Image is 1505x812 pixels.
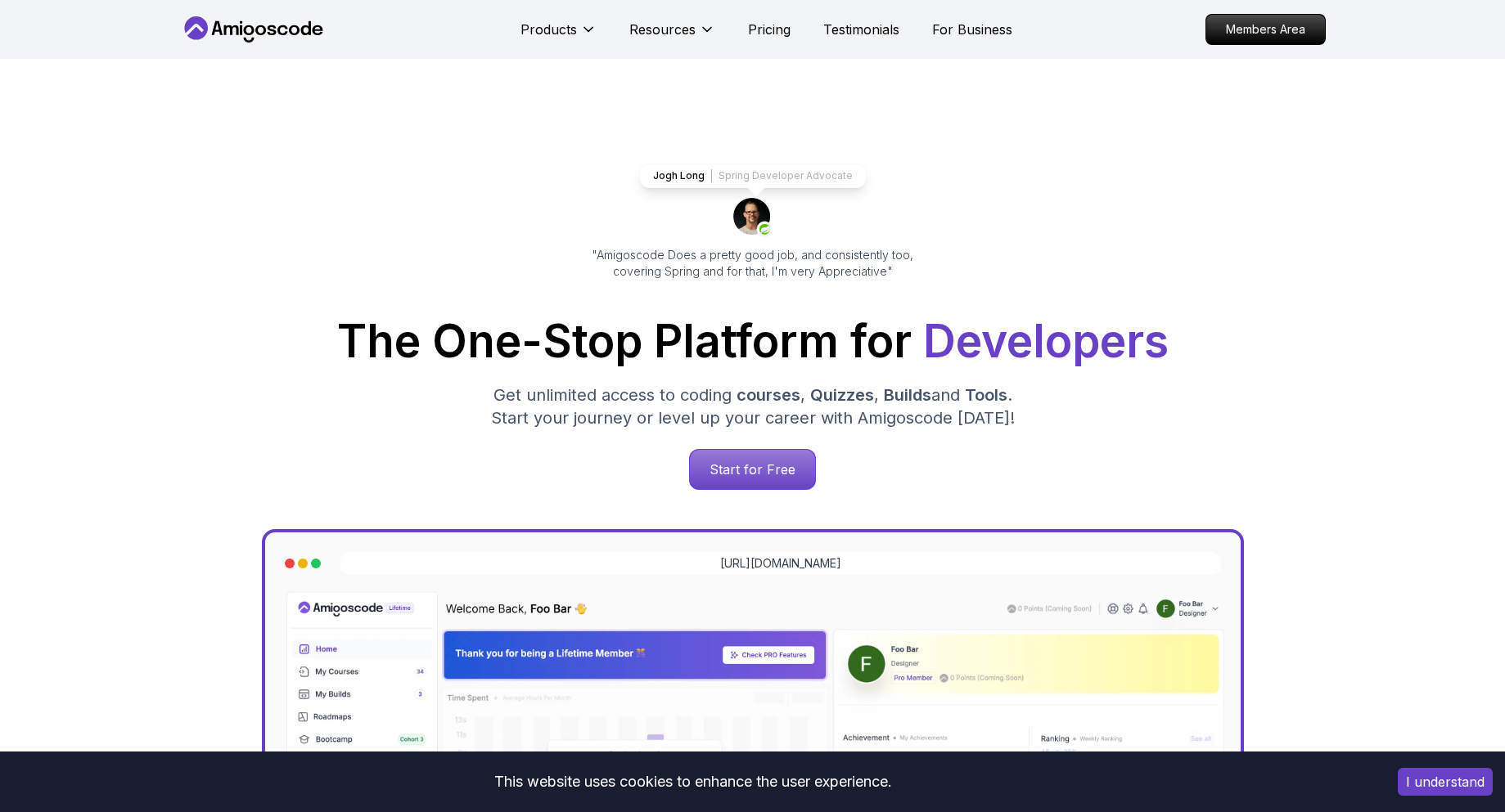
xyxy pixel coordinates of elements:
p: Start for Free [690,450,815,489]
span: courses [737,385,800,405]
p: Spring Developer Advocate [719,169,853,182]
a: Pricing [748,20,791,39]
a: [URL][DOMAIN_NAME] [720,555,841,572]
span: Developers [923,314,1169,368]
button: Products [520,20,597,52]
div: This website uses cookies to enhance the user experience. [12,764,1373,800]
p: Resources [629,20,696,39]
button: Resources [629,20,715,52]
a: For Business [932,20,1012,39]
p: "Amigoscode Does a pretty good job, and consistently too, covering Spring and for that, I'm very ... [570,247,936,280]
img: josh long [733,198,773,237]
h1: The One-Stop Platform for [193,319,1313,364]
a: Start for Free [689,449,816,490]
a: Testimonials [823,20,899,39]
span: Tools [965,385,1007,405]
span: Quizzes [810,385,874,405]
p: Get unlimited access to coding , , and . Start your journey or level up your career with Amigosco... [478,384,1028,429]
a: Members Area [1205,14,1326,45]
p: Members Area [1206,15,1325,44]
button: Accept cookies [1398,768,1493,796]
p: Products [520,20,577,39]
p: Jogh Long [653,169,705,182]
span: Builds [884,385,931,405]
